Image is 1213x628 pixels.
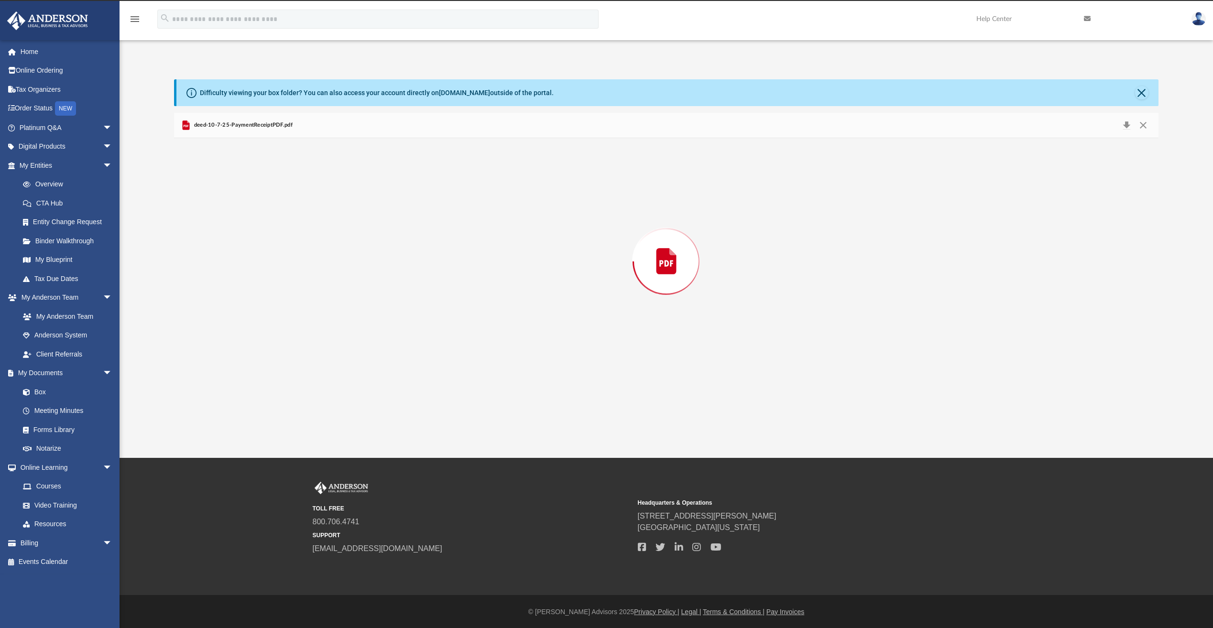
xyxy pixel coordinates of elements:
[13,250,122,270] a: My Blueprint
[13,194,127,213] a: CTA Hub
[13,307,117,326] a: My Anderson Team
[120,607,1213,617] div: © [PERSON_NAME] Advisors 2025
[13,477,122,496] a: Courses
[174,113,1158,385] div: Preview
[766,608,804,616] a: Pay Invoices
[13,345,122,364] a: Client Referrals
[7,118,127,137] a: Platinum Q&Aarrow_drop_down
[103,118,122,138] span: arrow_drop_down
[313,531,631,540] small: SUPPORT
[7,364,122,383] a: My Documentsarrow_drop_down
[638,498,956,507] small: Headquarters & Operations
[313,518,360,526] a: 800.706.4741
[13,231,127,250] a: Binder Walkthrough
[634,608,679,616] a: Privacy Policy |
[7,156,127,175] a: My Entitiesarrow_drop_down
[439,89,490,97] a: [DOMAIN_NAME]
[13,175,127,194] a: Overview
[103,458,122,477] span: arrow_drop_down
[7,61,127,80] a: Online Ordering
[703,608,765,616] a: Terms & Conditions |
[7,288,122,307] a: My Anderson Teamarrow_drop_down
[7,458,122,477] a: Online Learningarrow_drop_down
[7,533,127,552] a: Billingarrow_drop_down
[13,496,117,515] a: Video Training
[103,137,122,157] span: arrow_drop_down
[200,88,554,98] div: Difficulty viewing your box folder? You can also access your account directly on outside of the p...
[13,439,122,458] a: Notarize
[7,137,127,156] a: Digital Productsarrow_drop_down
[4,11,91,30] img: Anderson Advisors Platinum Portal
[192,121,292,130] span: deed-10-7-25-PaymentReceiptPDF.pdf
[129,18,141,25] a: menu
[129,13,141,25] i: menu
[13,515,122,534] a: Resources
[638,523,760,531] a: [GEOGRAPHIC_DATA][US_STATE]
[313,544,442,552] a: [EMAIL_ADDRESS][DOMAIN_NAME]
[103,533,122,553] span: arrow_drop_down
[1118,119,1135,132] button: Download
[1135,119,1152,132] button: Close
[638,512,776,520] a: [STREET_ADDRESS][PERSON_NAME]
[1191,12,1206,26] img: User Pic
[13,269,127,288] a: Tax Due Dates
[13,420,117,439] a: Forms Library
[7,99,127,119] a: Order StatusNEW
[103,364,122,383] span: arrow_drop_down
[13,213,127,232] a: Entity Change Request
[7,42,127,61] a: Home
[103,288,122,308] span: arrow_drop_down
[13,401,122,421] a: Meeting Minutes
[7,552,127,572] a: Events Calendar
[13,326,122,345] a: Anderson System
[1135,86,1148,99] button: Close
[55,101,76,116] div: NEW
[103,156,122,175] span: arrow_drop_down
[7,80,127,99] a: Tax Organizers
[313,504,631,513] small: TOLL FREE
[313,482,370,494] img: Anderson Advisors Platinum Portal
[160,13,170,23] i: search
[13,382,117,401] a: Box
[681,608,701,616] a: Legal |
